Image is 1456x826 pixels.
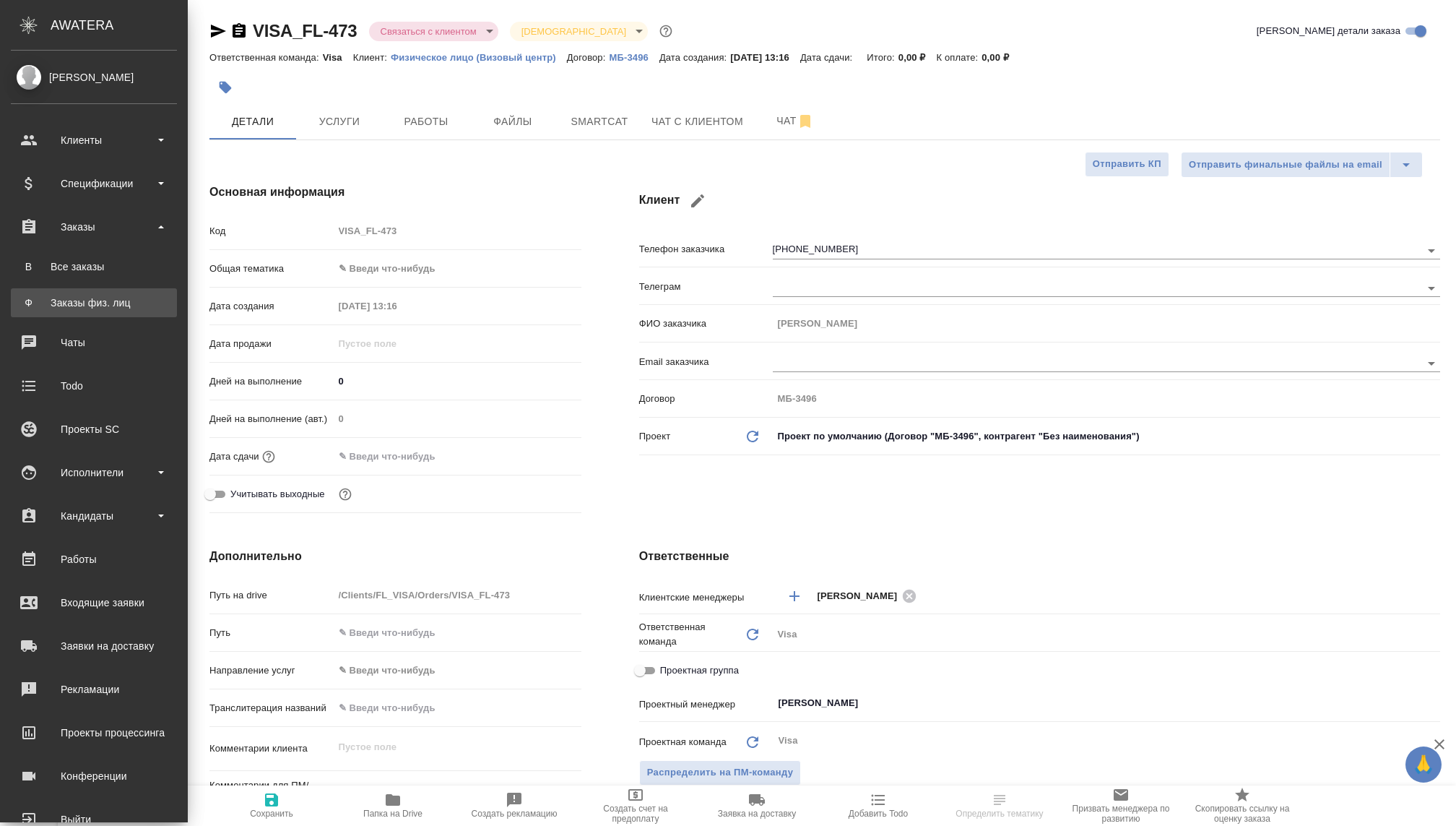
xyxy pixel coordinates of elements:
button: Если добавить услуги и заполнить их объемом, то дата рассчитается автоматически [259,447,278,466]
p: Направление услуг [209,663,334,678]
div: Чаты [11,332,177,353]
button: Сохранить [211,786,332,826]
button: Скопировать ссылку для ЯМессенджера [209,22,227,40]
p: Дата продажи [209,337,334,351]
a: Todo [4,368,184,404]
span: Чат с клиентом [651,113,743,131]
p: Договор: [567,52,610,63]
p: Email заказчика [639,355,773,369]
p: ФИО заказчика [639,317,773,331]
p: Клиентские менеджеры [639,590,773,605]
input: ✎ Введи что-нибудь [334,371,581,392]
span: Сохранить [250,809,293,819]
button: Добавить менеджера [777,579,812,614]
span: Учитывать выходные [230,487,325,502]
button: Добавить Todo [818,786,939,826]
span: Скопировать ссылку на оценку заказа [1190,804,1294,824]
button: Выбери, если сб и вс нужно считать рабочими днями для выполнения заказа. [336,485,355,504]
button: Open [1432,702,1435,705]
p: Физическое лицо (Визовый центр) [391,52,567,63]
p: Дата сдачи [209,449,259,464]
span: Создать рекламацию [472,809,558,819]
div: Заявки на доставку [11,635,177,657]
button: Распределить на ПМ-команду [639,760,802,786]
a: Работы [4,541,184,577]
div: Проекты процессинга [11,722,177,744]
button: Скопировать ссылку [230,22,248,40]
div: [PERSON_NAME] [11,69,177,85]
div: ✎ Введи что-нибудь [334,658,581,683]
button: Призвать менеджера по развитию [1060,786,1182,826]
p: Проект [639,429,671,444]
a: Чаты [4,324,184,361]
p: Ответственная команда [639,620,744,649]
a: ФЗаказы физ. лиц [11,288,177,317]
span: Работы [391,113,461,131]
p: К оплате: [937,52,982,63]
span: Папка на Drive [363,809,422,819]
p: Дней на выполнение (авт.) [209,412,334,426]
p: Транслитерация названий [209,701,334,715]
div: Конференции [11,765,177,787]
div: Проекты SC [11,418,177,440]
span: Отправить КП [1093,156,1161,173]
p: Путь [209,626,334,640]
div: Связаться с клиентом [369,22,498,41]
input: Пустое поле [334,296,460,317]
button: Добавить тэг [209,72,241,103]
div: AWATERA [51,11,188,40]
button: Open [1421,278,1442,298]
button: Отправить КП [1085,152,1169,177]
div: Visa [773,622,1440,647]
input: Пустое поле [773,388,1440,409]
input: Пустое поле [773,313,1440,334]
span: Smartcat [565,113,634,131]
div: ✎ Введи что-нибудь [339,262,564,276]
span: Проектная группа [660,663,739,678]
div: split button [1181,152,1423,178]
p: Итого: [867,52,898,63]
a: Входящие заявки [4,585,184,621]
span: Файлы [478,113,547,131]
button: 🙏 [1405,747,1442,783]
div: Исполнители [11,462,177,483]
span: Заявка на доставку [718,809,796,819]
div: Todo [11,375,177,397]
span: Призвать менеджера по развитию [1069,804,1173,824]
span: Определить тематику [955,809,1043,819]
a: ВВсе заказы [11,252,177,281]
button: Определить тематику [939,786,1060,826]
div: Проект по умолчанию (Договор "МБ-3496", контрагент "Без наименования") [773,424,1440,449]
p: Дней на выполнение [209,374,334,389]
button: Open [1421,353,1442,374]
div: Заказы физ. лиц [18,296,170,310]
button: Доп статусы указывают на важность/срочность заказа [656,22,675,40]
a: МБ-3496 [609,51,659,63]
a: Физическое лицо (Визовый центр) [391,51,567,63]
a: Рекламации [4,671,184,707]
input: ✎ Введи что-нибудь [334,622,581,643]
div: Все заказы [18,259,170,274]
a: Конференции [4,758,184,794]
span: Чат [760,112,830,130]
span: Услуги [305,113,374,131]
p: Дата создания [209,299,334,314]
span: Создать счет на предоплату [584,804,688,824]
p: Комментарии клиента [209,741,334,756]
div: [PERSON_NAME] [818,587,922,605]
p: МБ-3496 [609,52,659,63]
button: Отправить финальные файлы на email [1181,152,1390,178]
h4: Клиент [639,184,1440,218]
span: 🙏 [1411,749,1436,780]
button: Папка на Drive [332,786,454,826]
p: Код [209,224,334,238]
input: ✎ Введи что-нибудь [334,446,460,467]
a: Заявки на доставку [4,628,184,664]
p: Проектная команда [639,735,727,749]
div: Связаться с клиентом [510,22,648,41]
p: Общая тематика [209,262,334,276]
p: 0,00 ₽ [898,52,937,63]
p: Договор [639,392,773,406]
p: Телефон заказчика [639,242,773,257]
a: VISA_FL-473 [253,21,357,40]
